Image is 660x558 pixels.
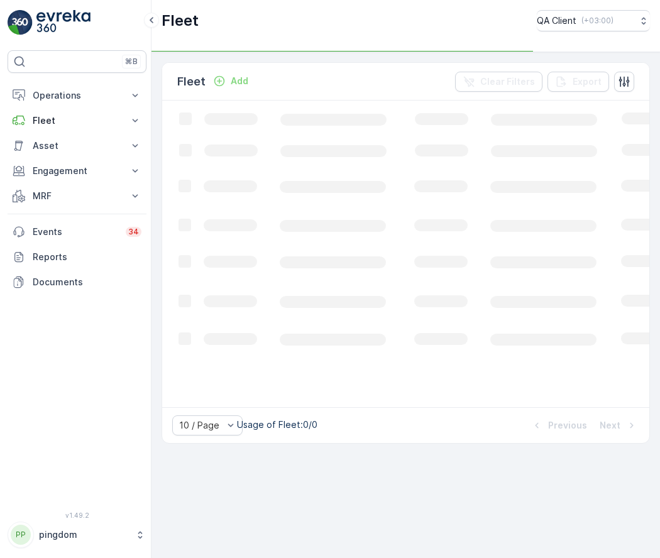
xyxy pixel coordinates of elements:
[231,75,248,87] p: Add
[581,16,613,26] p: ( +03:00 )
[33,165,121,177] p: Engagement
[33,190,121,202] p: MRF
[33,251,141,263] p: Reports
[237,418,317,431] p: Usage of Fleet : 0/0
[8,108,146,133] button: Fleet
[548,419,587,432] p: Previous
[39,528,129,541] p: pingdom
[529,418,588,433] button: Previous
[8,183,146,209] button: MRF
[33,276,141,288] p: Documents
[600,419,620,432] p: Next
[573,75,602,88] p: Export
[8,133,146,158] button: Asset
[547,72,609,92] button: Export
[480,75,535,88] p: Clear Filters
[33,139,121,152] p: Asset
[125,57,138,67] p: ⌘B
[33,114,121,127] p: Fleet
[8,219,146,244] a: Events34
[8,511,146,519] span: v 1.49.2
[36,10,91,35] img: logo_light-DOdMpM7g.png
[8,83,146,108] button: Operations
[8,158,146,183] button: Engagement
[11,525,31,545] div: PP
[162,11,199,31] p: Fleet
[33,89,121,102] p: Operations
[177,73,206,90] p: Fleet
[8,270,146,295] a: Documents
[598,418,639,433] button: Next
[455,72,542,92] button: Clear Filters
[8,10,33,35] img: logo
[537,10,650,31] button: QA Client(+03:00)
[8,522,146,548] button: PPpingdom
[128,227,139,237] p: 34
[208,74,253,89] button: Add
[33,226,118,238] p: Events
[8,244,146,270] a: Reports
[537,14,576,27] p: QA Client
